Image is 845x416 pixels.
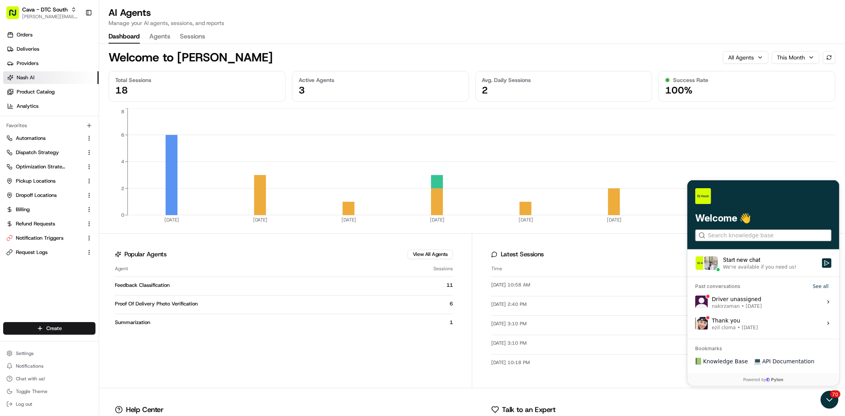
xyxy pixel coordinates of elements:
span: Notification Triggers [16,235,63,242]
span: Log out [16,401,32,407]
span: Dispatch Strategy [16,149,59,156]
span: Providers [17,60,38,67]
button: Billing [3,203,95,216]
a: Dispatch Strategy [6,149,83,156]
h1: Welcome to [PERSON_NAME] [109,50,273,65]
p: Manage your AI agents, sessions, and reports [109,19,224,27]
div: Feedback Classification [604,282,791,290]
span: Avg. Daily Sessions [482,76,531,84]
span: Product Catalog [17,88,55,95]
button: Dashboard [109,30,140,44]
tspan: 8 [121,109,124,115]
button: Refund Requests [3,218,95,230]
p: Talk to an Expert [502,404,555,415]
span: Analytics [17,103,38,110]
button: Toggle Theme [3,386,95,397]
button: [PERSON_NAME][EMAIL_ADDRESS][DOMAIN_NAME] [22,13,79,20]
div: Agent [115,265,407,272]
div: Agent [604,265,791,272]
div: Feedback Classification [115,282,407,289]
div: Proof Of Delivery Photo Verification [115,300,407,307]
tspan: 6 [121,132,124,138]
tspan: [DATE] [607,217,622,223]
h3: Popular Agents [124,251,166,258]
a: View All Agents [413,251,448,258]
span: Request Logs [16,249,48,256]
span: Optimization Strategy [16,163,66,170]
span: Refund Requests [16,220,55,227]
span: Toggle Theme [16,388,48,395]
button: Request Logs [3,246,95,259]
h3: Latest Sessions [501,251,544,258]
button: Create [3,322,95,335]
span: Deliveries [17,46,39,53]
button: Pickup Locations [3,175,95,187]
div: Feedback Classification [604,301,791,309]
tspan: [DATE] [164,217,179,223]
button: Cava - DTC South[PERSON_NAME][EMAIL_ADDRESS][DOMAIN_NAME] [3,3,82,22]
span: Chat with us! [16,376,45,382]
div: Feedback Classification [604,321,791,328]
iframe: Customer support window [687,180,839,386]
div: [DATE] 10:18 PM [491,359,598,367]
button: Log out [3,399,95,410]
button: Agents [149,30,170,44]
span: All Agents [728,53,754,61]
a: Product Catalog [3,86,99,98]
span: 3 [299,84,305,97]
a: Dropoff Locations [6,192,83,199]
a: Notification Triggers [6,235,83,242]
button: Settings [3,348,95,359]
a: Analytics [3,100,99,113]
div: [DATE] 3:10 PM [491,321,598,328]
div: Feedback Classification [604,359,791,367]
div: 1 [413,319,453,326]
button: Optimization Strategy [3,160,95,173]
span: 18 [115,84,128,97]
div: Favorites [3,119,95,132]
iframe: Open customer support [820,390,841,411]
a: Providers [3,57,99,70]
span: 100% [665,84,692,97]
button: All Agents [723,51,769,64]
button: Chat with us! [3,373,95,384]
div: Time [491,265,598,272]
div: 11 [413,282,453,289]
span: Total Sessions [115,76,151,84]
button: Notifications [3,361,95,372]
button: Refresh data [823,51,835,64]
div: [DATE] 2:40 PM [491,301,598,309]
div: [DATE] 10:58 AM [491,282,598,290]
span: Create [46,325,62,332]
button: Dispatch Strategy [3,146,95,159]
span: Orders [17,31,32,38]
a: Orders [3,29,99,41]
button: Cava - DTC South [22,6,68,13]
span: Dropoff Locations [16,192,57,199]
a: Nash AI [3,71,99,84]
tspan: [DATE] [430,217,444,223]
button: View All Agents [408,250,453,259]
